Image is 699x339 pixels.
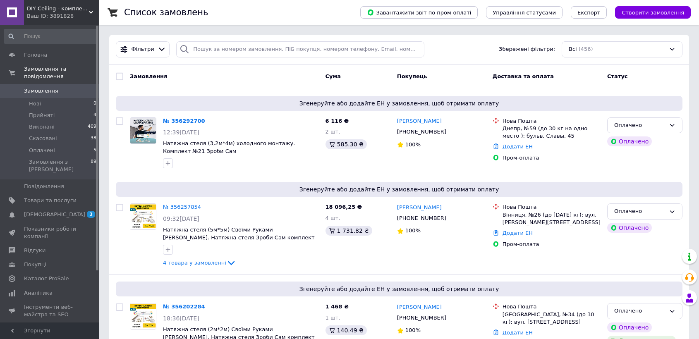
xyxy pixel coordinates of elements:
[499,45,555,53] span: Збережені фільтри:
[163,129,199,136] span: 12:39[DATE]
[395,213,448,224] div: [PHONE_NUMBER]
[119,285,679,293] span: Згенеруйте або додайте ЕН у замовлення, щоб отримати оплату
[493,10,556,16] span: Управління статусами
[163,204,201,210] a: № 356257854
[503,117,601,125] div: Нова Пошта
[132,45,154,53] span: Фільтри
[24,183,64,190] span: Повідомлення
[503,241,601,248] div: Пром-оплата
[163,215,199,222] span: 09:32[DATE]
[163,227,315,248] a: Натяжна стеля (5м*5м) Своїми Руками [PERSON_NAME]. Натяжна стеля Зроби Сам комплект №60
[486,6,563,19] button: Управління статусами
[29,158,91,173] span: Замовлення з [PERSON_NAME]
[503,211,601,226] div: Вінниця, №26 (до [DATE] кг): вул. [PERSON_NAME][STREET_ADDRESS]
[24,51,47,59] span: Головна
[124,7,208,17] h1: Список замовлень
[24,289,53,297] span: Аналітика
[405,227,421,234] span: 100%
[503,143,533,150] a: Додати ЕН
[93,100,96,107] span: 0
[405,327,421,333] span: 100%
[503,203,601,211] div: Нова Пошта
[326,303,349,310] span: 1 468 ₴
[622,10,684,16] span: Створити замовлення
[24,261,46,268] span: Покупці
[88,123,96,131] span: 409
[579,46,593,52] span: (456)
[130,303,156,329] a: Фото товару
[27,5,89,12] span: DIY Ceiling - комплект натяжних стель своїми руками
[607,223,652,233] div: Оплачено
[130,303,156,329] img: Фото товару
[577,10,601,16] span: Експорт
[614,121,665,130] div: Оплачено
[615,6,691,19] button: Створити замовлення
[614,207,665,216] div: Оплачено
[91,135,96,142] span: 38
[130,118,156,143] img: Фото товару
[397,204,442,212] a: [PERSON_NAME]
[29,147,55,154] span: Оплачені
[130,73,167,79] span: Замовлення
[24,225,77,240] span: Показники роботи компанії
[24,303,77,318] span: Інструменти веб-майстра та SEO
[569,45,577,53] span: Всі
[29,135,57,142] span: Скасовані
[24,275,69,282] span: Каталог ProSale
[29,100,41,107] span: Нові
[163,140,295,154] a: Натяжна стеля (3,2м*4м) холодного монтажу. Комплект №21 Зроби Сам
[405,141,421,148] span: 100%
[91,158,96,173] span: 89
[163,315,199,322] span: 18:36[DATE]
[326,325,367,335] div: 140.49 ₴
[163,260,236,266] a: 4 товара у замовленні
[607,136,652,146] div: Оплачено
[503,303,601,310] div: Нова Пошта
[571,6,607,19] button: Експорт
[24,87,58,95] span: Замовлення
[119,99,679,107] span: Згенеруйте або додайте ЕН у замовлення, щоб отримати оплату
[503,125,601,140] div: Днепр, №59 (до 30 кг на одно место ): бульв. Славы, 45
[326,215,340,221] span: 4 шт.
[395,313,448,323] div: [PHONE_NUMBER]
[360,6,478,19] button: Завантажити звіт по пром-оплаті
[27,12,99,20] div: Ваш ID: 3891828
[503,329,533,336] a: Додати ЕН
[93,147,96,154] span: 5
[326,204,362,210] span: 18 096,25 ₴
[87,211,95,218] span: 3
[326,73,341,79] span: Cума
[397,117,442,125] a: [PERSON_NAME]
[119,185,679,193] span: Згенеруйте або додайте ЕН у замовлення, щоб отримати оплату
[29,112,55,119] span: Прийняті
[326,118,349,124] span: 6 116 ₴
[326,315,340,321] span: 1 шт.
[130,204,156,229] img: Фото товару
[395,127,448,137] div: [PHONE_NUMBER]
[163,260,226,266] span: 4 товара у замовленні
[326,139,367,149] div: 585.30 ₴
[29,123,55,131] span: Виконані
[24,247,45,254] span: Відгуки
[93,112,96,119] span: 4
[4,29,97,44] input: Пошук
[326,129,340,135] span: 2 шт.
[163,118,205,124] a: № 356292700
[607,322,652,332] div: Оплачено
[607,9,691,15] a: Створити замовлення
[326,226,373,236] div: 1 731.82 ₴
[163,303,205,310] a: № 356202284
[503,311,601,326] div: [GEOGRAPHIC_DATA], №34 (до 30 кг): вул. [STREET_ADDRESS]
[367,9,471,16] span: Завантажити звіт по пром-оплаті
[24,197,77,204] span: Товари та послуги
[397,73,427,79] span: Покупець
[503,230,533,236] a: Додати ЕН
[24,211,85,218] span: [DEMOGRAPHIC_DATA]
[614,307,665,315] div: Оплачено
[176,41,424,57] input: Пошук за номером замовлення, ПІБ покупця, номером телефону, Email, номером накладної
[397,303,442,311] a: [PERSON_NAME]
